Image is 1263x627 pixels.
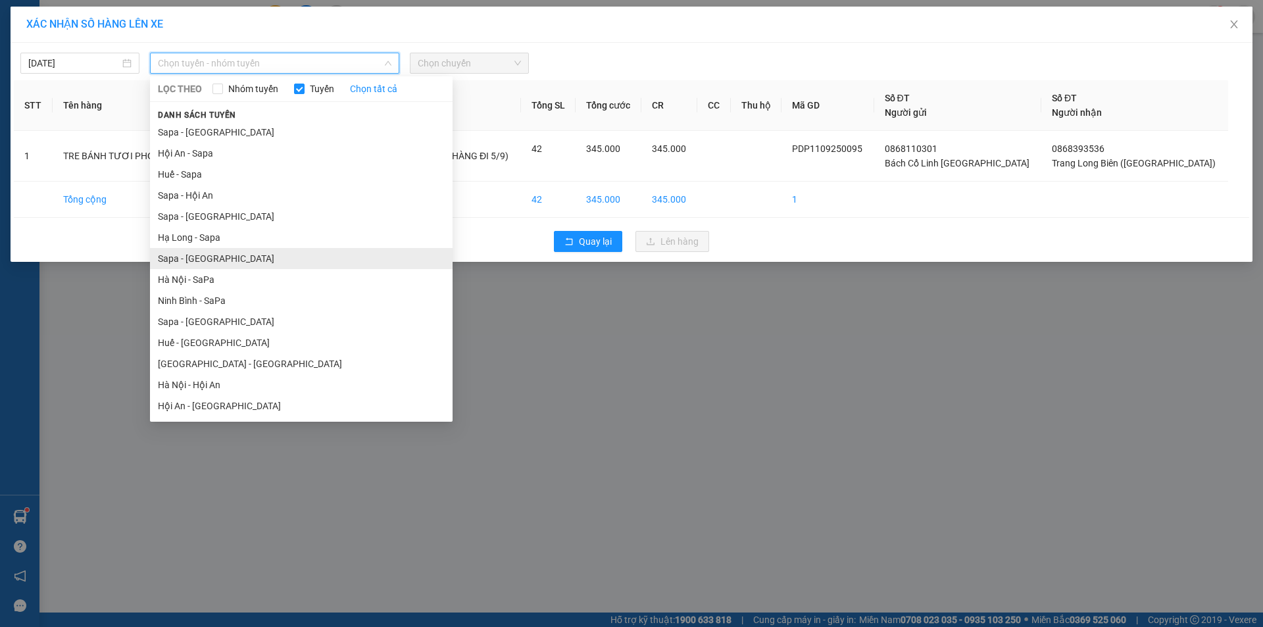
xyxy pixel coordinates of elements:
span: Người gửi [885,107,927,118]
span: Bách Cổ Linh [GEOGRAPHIC_DATA] [885,158,1029,168]
li: Hội An - [GEOGRAPHIC_DATA] [150,395,453,416]
span: PDP1109250095 [792,143,862,154]
td: Tổng cộng [53,182,213,218]
button: Close [1216,7,1252,43]
span: down [384,59,392,67]
li: Sapa - Hội An [150,185,453,206]
th: CR [641,80,697,131]
span: 345.000 [586,143,620,154]
span: close [1229,19,1239,30]
th: Tổng cước [576,80,641,131]
span: 0868393536 [1052,143,1104,154]
td: 345.000 [641,182,697,218]
li: [GEOGRAPHIC_DATA] - [GEOGRAPHIC_DATA] [150,353,453,374]
span: Trang Long Biên ([GEOGRAPHIC_DATA]) [1052,158,1216,168]
span: LỌC THEO [158,82,202,96]
a: Chọn tất cả [350,82,397,96]
li: Sapa - [GEOGRAPHIC_DATA] [150,122,453,143]
span: Nhóm tuyến [223,82,284,96]
button: uploadLên hàng [635,231,709,252]
span: 42 [532,143,542,154]
span: XÁC NHẬN SỐ HÀNG LÊN XE [26,18,163,30]
li: Hạ Long - Sapa [150,227,453,248]
td: 1 [781,182,874,218]
span: rollback [564,237,574,247]
td: 42 [521,182,576,218]
li: Hà Nội - Hội An [150,374,453,395]
td: 345.000 [576,182,641,218]
span: Số ĐT [1052,93,1077,103]
span: Số ĐT [885,93,910,103]
span: Chọn chuyến [418,53,521,73]
th: Thu hộ [731,80,782,131]
span: Quay lại [579,234,612,249]
li: Hội An - Sapa [150,143,453,164]
span: 0868110301 [885,143,937,154]
th: CC [697,80,730,131]
li: Hà Nội - SaPa [150,269,453,290]
li: Sapa - [GEOGRAPHIC_DATA] [150,206,453,227]
td: TRE BÁNH TƯƠI PHỞ SỦI MĂNG [53,131,213,182]
span: Người nhận [1052,107,1102,118]
span: 345.000 [652,143,686,154]
th: Tên hàng [53,80,213,131]
span: Chọn tuyến - nhóm tuyến [158,53,391,73]
td: 1 [14,131,53,182]
span: Danh sách tuyến [150,109,244,121]
th: STT [14,80,53,131]
span: Tuyến [305,82,339,96]
li: Ninh Bình - SaPa [150,290,453,311]
input: 11/09/2025 [28,56,120,70]
li: Huế - [GEOGRAPHIC_DATA] [150,332,453,353]
button: rollbackQuay lại [554,231,622,252]
li: Sapa - [GEOGRAPHIC_DATA] [150,248,453,269]
li: Sapa - [GEOGRAPHIC_DATA] [150,311,453,332]
li: Huế - Sapa [150,164,453,185]
th: Tổng SL [521,80,576,131]
th: Mã GD [781,80,874,131]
